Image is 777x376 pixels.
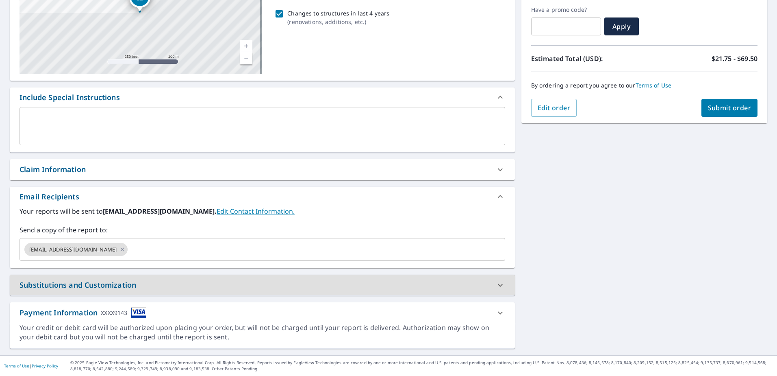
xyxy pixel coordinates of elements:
[611,22,632,31] span: Apply
[20,307,146,318] div: Payment Information
[287,9,389,17] p: Changes to structures in last 4 years
[240,52,252,64] a: Current Level 17, Zoom Out
[131,307,146,318] img: cardImage
[70,360,773,372] p: © 2025 Eagle View Technologies, Inc. and Pictometry International Corp. All Rights Reserved. Repo...
[10,275,515,295] div: Substitutions and Customization
[20,206,505,216] label: Your reports will be sent to
[10,187,515,206] div: Email Recipients
[10,87,515,107] div: Include Special Instructions
[4,363,29,369] a: Terms of Use
[20,164,86,175] div: Claim Information
[604,17,639,35] button: Apply
[701,99,758,117] button: Submit order
[101,307,127,318] div: XXXX9143
[20,92,120,103] div: Include Special Instructions
[240,40,252,52] a: Current Level 17, Zoom In
[32,363,58,369] a: Privacy Policy
[531,6,601,13] label: Have a promo code?
[10,302,515,323] div: Payment InformationXXXX9143cardImage
[103,207,217,216] b: [EMAIL_ADDRESS][DOMAIN_NAME].
[712,54,757,63] p: $21.75 - $69.50
[4,363,58,368] p: |
[10,159,515,180] div: Claim Information
[20,323,505,342] div: Your credit or debit card will be authorized upon placing your order, but will not be charged unt...
[20,191,79,202] div: Email Recipients
[24,243,128,256] div: [EMAIL_ADDRESS][DOMAIN_NAME]
[20,225,505,235] label: Send a copy of the report to:
[538,103,571,112] span: Edit order
[531,99,577,117] button: Edit order
[24,246,122,254] span: [EMAIL_ADDRESS][DOMAIN_NAME]
[217,207,295,216] a: EditContactInfo
[287,17,389,26] p: ( renovations, additions, etc. )
[531,54,645,63] p: Estimated Total (USD):
[708,103,751,112] span: Submit order
[531,82,757,89] p: By ordering a report you agree to our
[636,81,672,89] a: Terms of Use
[20,280,136,291] div: Substitutions and Customization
